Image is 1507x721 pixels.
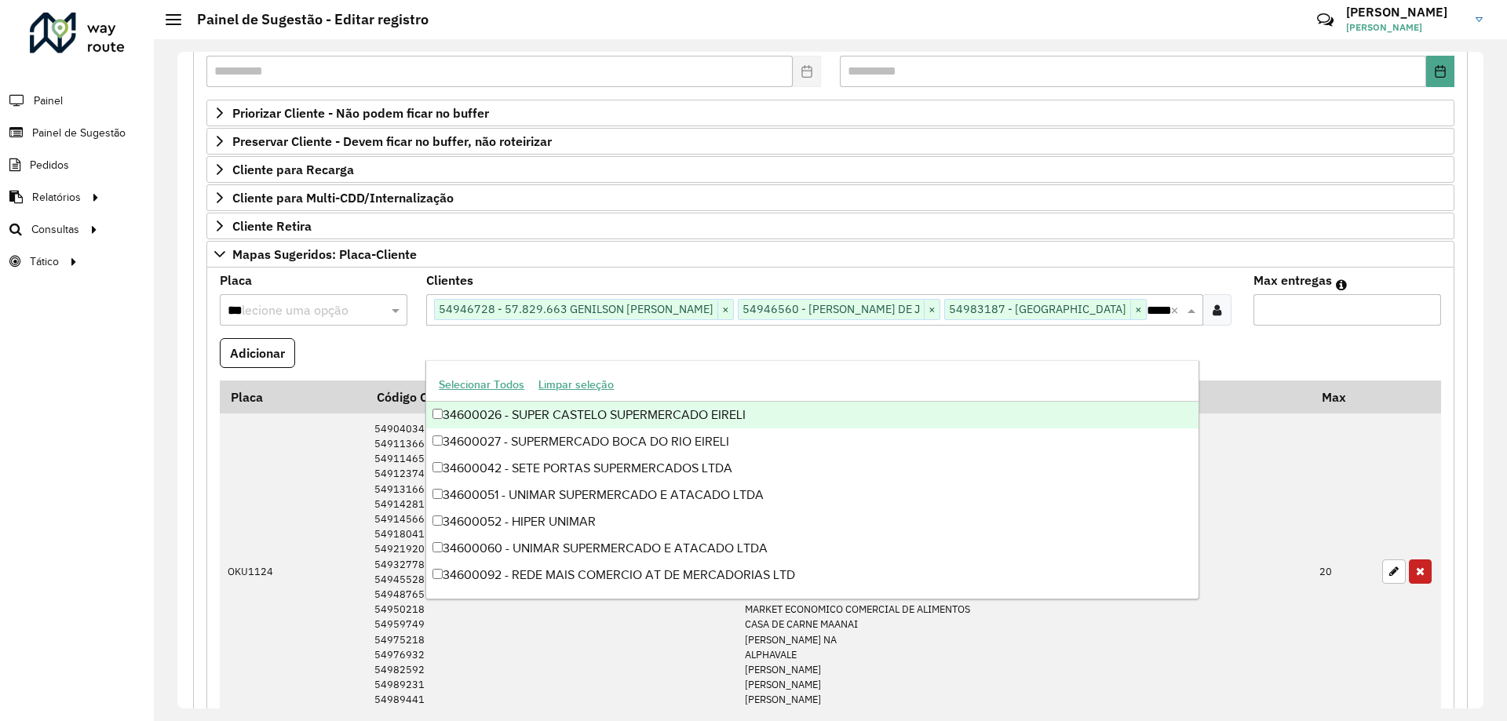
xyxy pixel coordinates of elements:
span: Painel [34,93,63,109]
button: Limpar seleção [531,373,621,397]
span: 54946560 - [PERSON_NAME] DE J [739,300,924,319]
span: [PERSON_NAME] [1346,20,1464,35]
span: 54946728 - 57.829.663 GENILSON [PERSON_NAME] [435,300,717,319]
span: Consultas [31,221,79,238]
div: 34600027 - SUPERMERCADO BOCA DO RIO EIRELI [426,428,1198,455]
h2: Painel de Sugestão - Editar registro [181,11,429,28]
span: × [717,300,733,319]
span: Cliente para Multi-CDD/Internalização [232,191,454,204]
span: Priorizar Cliente - Não podem ficar no buffer [232,107,489,119]
span: × [924,300,940,319]
div: 34600052 - HIPER UNIMAR [426,508,1198,535]
div: 34600060 - UNIMAR SUPERMERCADO E ATACADO LTDA [426,535,1198,562]
span: Tático [30,253,59,270]
a: Preservar Cliente - Devem ficar no buffer, não roteirizar [206,128,1454,155]
button: Adicionar [220,338,295,368]
span: Painel de Sugestão [32,125,126,141]
div: 34600042 - SETE PORTAS SUPERMERCADOS LTDA [426,455,1198,482]
span: Cliente Retira [232,220,312,232]
a: Priorizar Cliente - Não podem ficar no buffer [206,100,1454,126]
a: Cliente para Recarga [206,156,1454,183]
div: 34600092 - REDE MAIS COMERCIO AT DE MERCADORIAS LTD [426,562,1198,588]
label: Max entregas [1253,271,1332,289]
label: Clientes [426,271,473,289]
th: Max [1312,381,1374,413]
h3: [PERSON_NAME] [1346,5,1464,20]
ng-dropdown-panel: Options list [425,360,1199,599]
span: Cliente para Recarga [232,163,354,176]
div: 34600100 - CDP SUPERMERCADOS LTDA [426,588,1198,615]
a: Cliente para Multi-CDD/Internalização [206,184,1454,211]
em: Máximo de clientes que serão colocados na mesma rota com os clientes informados [1336,279,1347,291]
div: 34600026 - SUPER CASTELO SUPERMERCADO EIRELI [426,402,1198,428]
div: 34600051 - UNIMAR SUPERMERCADO E ATACADO LTDA [426,482,1198,508]
th: Código Cliente [367,381,737,413]
th: Placa [220,381,367,413]
a: Mapas Sugeridos: Placa-Cliente [206,241,1454,268]
label: Placa [220,271,252,289]
span: Pedidos [30,157,69,173]
span: Mapas Sugeridos: Placa-Cliente [232,248,417,260]
a: Cliente Retira [206,213,1454,239]
span: 54983187 - [GEOGRAPHIC_DATA] [945,300,1130,319]
a: Contato Rápido [1308,3,1342,37]
span: Preservar Cliente - Devem ficar no buffer, não roteirizar [232,135,552,147]
button: Selecionar Todos [432,373,531,397]
span: Clear all [1170,300,1184,319]
span: Relatórios [32,189,81,206]
button: Choose Date [1426,56,1454,87]
span: × [1130,300,1146,319]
